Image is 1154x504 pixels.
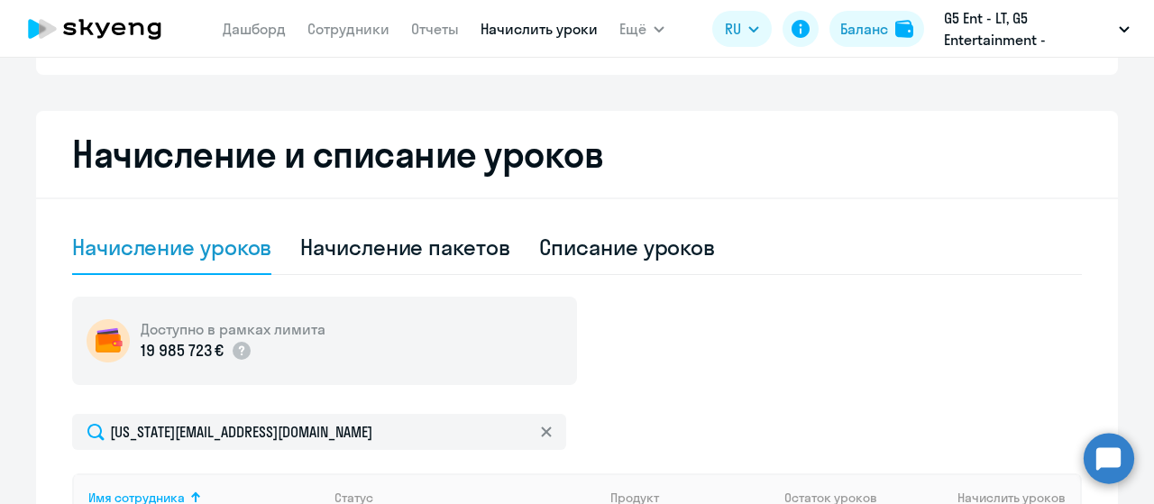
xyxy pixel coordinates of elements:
span: Ещё [619,18,646,40]
img: balance [895,20,913,38]
h2: Начисление и списание уроков [72,133,1082,176]
span: RU [725,18,741,40]
img: wallet-circle.png [87,319,130,362]
p: 19 985 723 € [141,339,224,362]
input: Поиск по имени, email, продукту или статусу [72,414,566,450]
button: Ещё [619,11,664,47]
a: Начислить уроки [481,20,598,38]
div: Баланс [840,18,888,40]
button: G5 Ent - LT, G5 Entertainment - [GEOGRAPHIC_DATA] / G5 Holdings LTD [935,7,1139,50]
p: G5 Ent - LT, G5 Entertainment - [GEOGRAPHIC_DATA] / G5 Holdings LTD [944,7,1112,50]
div: Начисление уроков [72,233,271,261]
div: Списание уроков [539,233,716,261]
button: Балансbalance [829,11,924,47]
a: Сотрудники [307,20,389,38]
h5: Доступно в рамках лимита [141,319,325,339]
button: RU [712,11,772,47]
a: Отчеты [411,20,459,38]
div: Начисление пакетов [300,233,509,261]
a: Дашборд [223,20,286,38]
